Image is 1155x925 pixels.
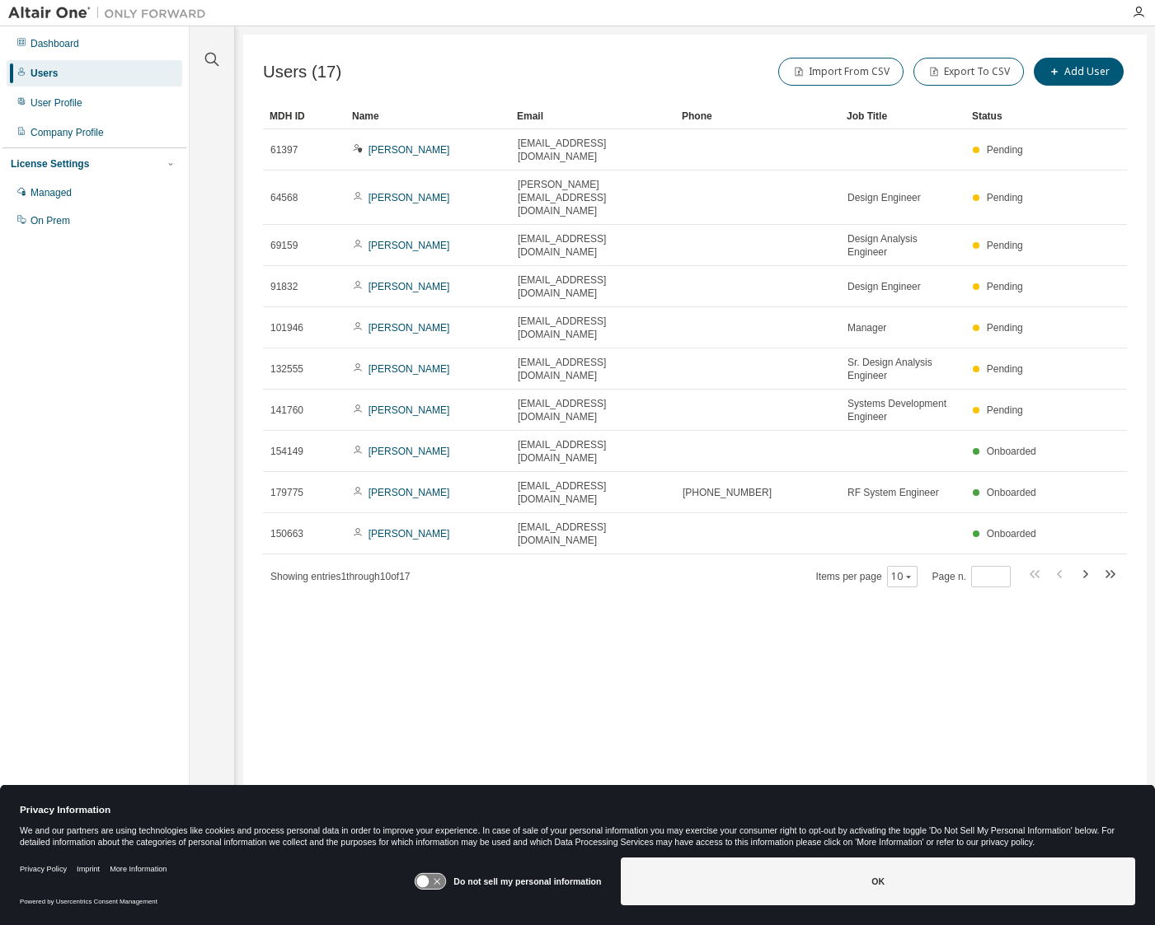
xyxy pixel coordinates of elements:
[518,521,668,547] span: [EMAIL_ADDRESS][DOMAIN_NAME]
[270,143,298,157] span: 61397
[369,528,450,540] a: [PERSON_NAME]
[369,487,450,498] a: [PERSON_NAME]
[369,192,450,203] a: [PERSON_NAME]
[518,178,668,217] span: [PERSON_NAME][EMAIL_ADDRESS][DOMAIN_NAME]
[987,404,1023,416] span: Pending
[682,103,833,129] div: Phone
[987,446,1036,457] span: Onboarded
[518,438,668,465] span: [EMAIL_ADDRESS][DOMAIN_NAME]
[847,232,958,259] span: Design Analysis Engineer
[518,315,668,341] span: [EMAIL_ADDRESS][DOMAIN_NAME]
[518,273,668,300] span: [EMAIL_ADDRESS][DOMAIN_NAME]
[270,321,303,334] span: 101946
[31,96,82,110] div: User Profile
[987,192,1023,203] span: Pending
[369,322,450,334] a: [PERSON_NAME]
[778,58,904,86] button: Import From CSV
[987,487,1036,498] span: Onboarded
[270,239,298,252] span: 69159
[518,479,668,506] span: [EMAIL_ADDRESS][DOMAIN_NAME]
[270,280,298,293] span: 91832
[369,363,450,375] a: [PERSON_NAME]
[518,137,668,163] span: [EMAIL_ADDRESS][DOMAIN_NAME]
[270,191,298,204] span: 64568
[369,404,450,416] a: [PERSON_NAME]
[270,486,303,499] span: 179775
[352,103,504,129] div: Name
[972,103,1041,129] div: Status
[987,240,1023,251] span: Pending
[847,397,958,423] span: Systems Development Engineer
[847,486,939,499] span: RF System Engineer
[683,486,772,499] span: [PHONE_NUMBER]
[31,214,70,227] div: On Prem
[517,103,669,129] div: Email
[369,240,450,251] a: [PERSON_NAME]
[518,232,668,259] span: [EMAIL_ADDRESS][DOMAIN_NAME]
[270,362,303,376] span: 132555
[31,67,58,80] div: Users
[11,157,89,171] div: License Settings
[270,404,303,417] span: 141760
[369,446,450,457] a: [PERSON_NAME]
[270,527,303,540] span: 150663
[847,321,886,334] span: Manager
[518,356,668,382] span: [EMAIL_ADDRESS][DOMAIN_NAME]
[270,103,339,129] div: MDH ID
[270,571,411,582] span: Showing entries 1 through 10 of 17
[987,528,1036,540] span: Onboarded
[932,566,1011,587] span: Page n.
[913,58,1024,86] button: Export To CSV
[847,191,921,204] span: Design Engineer
[31,37,79,50] div: Dashboard
[1034,58,1124,86] button: Add User
[8,5,214,21] img: Altair One
[987,363,1023,375] span: Pending
[263,63,341,82] span: Users (17)
[847,280,921,293] span: Design Engineer
[891,570,913,583] button: 10
[518,397,668,423] span: [EMAIL_ADDRESS][DOMAIN_NAME]
[270,445,303,458] span: 154149
[987,281,1023,292] span: Pending
[369,144,450,156] a: [PERSON_NAME]
[816,566,918,587] span: Items per page
[31,186,72,199] div: Managed
[987,322,1023,334] span: Pending
[987,144,1023,156] span: Pending
[369,281,450,292] a: [PERSON_NAME]
[31,126,104,139] div: Company Profile
[847,103,959,129] div: Job Title
[847,356,958,382] span: Sr. Design Analysis Engineer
